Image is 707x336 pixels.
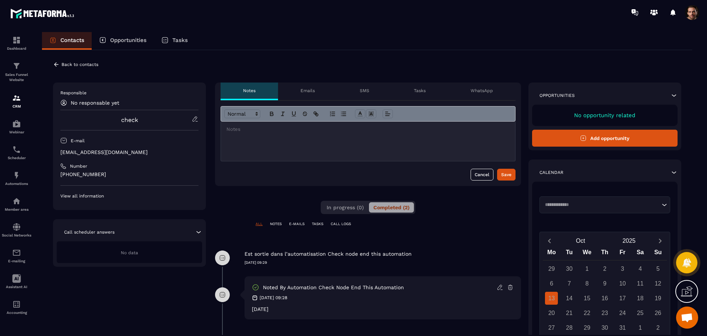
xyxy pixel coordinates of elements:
div: 22 [581,307,594,319]
div: 6 [545,277,558,290]
div: 12 [651,277,664,290]
p: Dashboard [2,46,31,50]
img: automations [12,197,21,206]
img: social-network [12,223,21,231]
p: Back to contacts [61,62,98,67]
div: 1 [581,262,594,275]
button: Open years overlay [605,234,653,247]
div: 18 [634,292,647,305]
div: 5 [651,262,664,275]
div: 1 [634,321,647,334]
p: Number [70,163,87,169]
p: ALL [256,221,263,227]
p: E-mailing [2,259,31,263]
p: No responsable yet [71,100,119,106]
button: Next month [653,236,667,246]
button: Save [497,169,516,181]
a: emailemailE-mailing [2,243,31,269]
p: Scheduler [2,156,31,160]
p: E-MAILS [289,221,305,227]
button: Add opportunity [532,130,678,147]
button: Cancel [471,169,493,181]
div: Calendar days [543,262,667,334]
div: Fr [613,247,631,260]
div: 20 [545,307,558,319]
button: Completed (2) [369,202,414,213]
p: CALL LOGS [331,221,351,227]
p: Call scheduler answers [64,229,115,235]
img: formation [12,94,21,102]
div: 30 [598,321,611,334]
div: Search for option [539,196,670,213]
p: Social Networks [2,233,31,237]
div: Mở cuộc trò chuyện [676,307,698,329]
div: 3 [616,262,629,275]
p: Automations [2,182,31,186]
img: automations [12,119,21,128]
p: Opportunities [110,37,147,43]
img: formation [12,36,21,45]
div: 29 [581,321,594,334]
p: [PHONE_NUMBER] [60,171,198,178]
input: Search for option [542,201,660,209]
div: We [578,247,596,260]
span: In progress (0) [327,204,364,210]
p: WhatsApp [471,88,493,94]
a: automationsautomationsWebinar [2,114,31,140]
p: Opportunities [539,92,575,98]
div: [DATE] [252,306,514,312]
p: SMS [360,88,369,94]
p: Tasks [414,88,426,94]
p: No opportunity related [539,112,670,119]
div: 25 [634,307,647,319]
div: 13 [545,292,558,305]
div: 4 [634,262,647,275]
a: Contacts [42,32,92,50]
p: CRM [2,104,31,108]
p: [EMAIL_ADDRESS][DOMAIN_NAME] [60,149,198,156]
button: In progress (0) [322,202,368,213]
p: NOTES [270,221,282,227]
button: Previous month [543,236,556,246]
p: Tasks [172,37,188,43]
div: 30 [563,262,576,275]
p: TASKS [312,221,323,227]
a: formationformationSales Funnel Website [2,56,31,88]
div: 17 [616,292,629,305]
a: automationsautomationsMember area [2,191,31,217]
p: Calendar [539,169,563,175]
div: 31 [616,321,629,334]
a: Opportunities [92,32,154,50]
div: 11 [634,277,647,290]
a: accountantaccountantAccounting [2,294,31,320]
a: schedulerschedulerScheduler [2,140,31,165]
div: Su [649,247,667,260]
a: social-networksocial-networkSocial Networks [2,217,31,243]
div: Calendar wrapper [543,247,667,334]
div: 7 [563,277,576,290]
p: Accounting [2,311,31,315]
div: 9 [598,277,611,290]
a: automationsautomationsAutomations [2,165,31,191]
div: 2 [651,321,664,334]
img: logo [10,7,77,20]
button: Open months overlay [556,234,605,247]
span: Completed (2) [373,204,409,210]
p: [DATE] 09:29 [245,260,521,265]
p: Webinar [2,130,31,134]
div: 16 [598,292,611,305]
img: accountant [12,300,21,309]
div: 23 [598,307,611,319]
div: Mo [543,247,560,260]
div: Save [501,171,511,178]
div: 2 [598,262,611,275]
div: 24 [616,307,629,319]
img: formation [12,62,21,70]
p: Assistant AI [2,285,31,289]
span: No data [121,250,138,255]
p: Est sortie dans l’automatisation Check node end this automation [245,251,412,258]
div: Tu [560,247,578,260]
p: Emails [300,88,315,94]
div: 10 [616,277,629,290]
a: Tasks [154,32,195,50]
